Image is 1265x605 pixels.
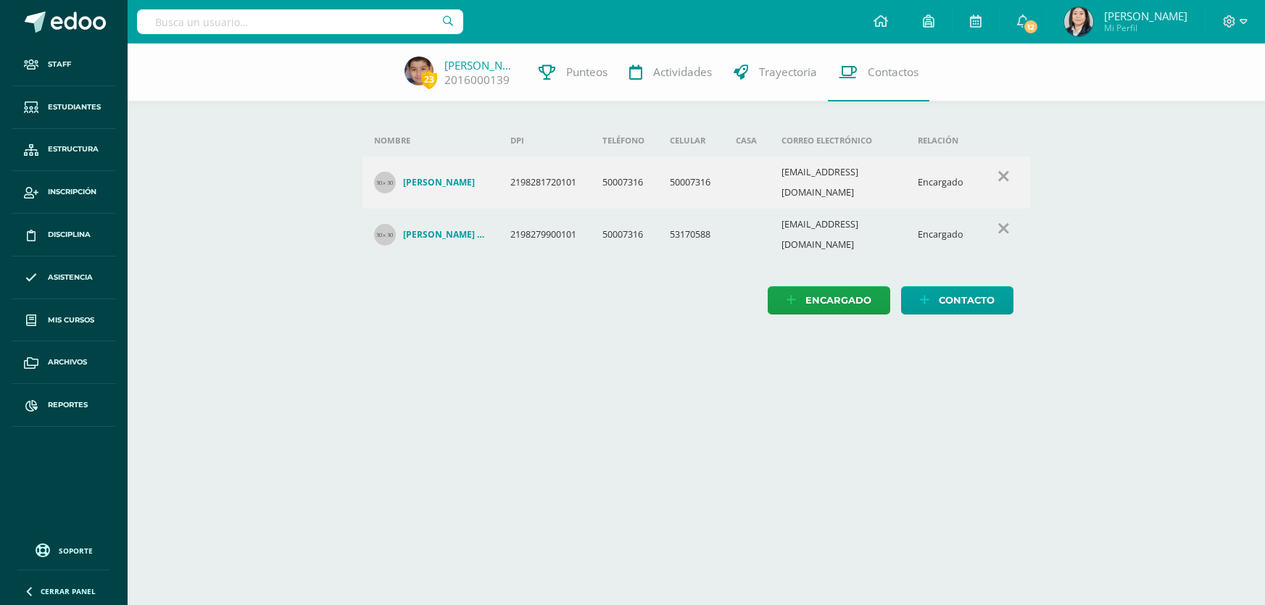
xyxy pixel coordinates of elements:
[48,143,99,155] span: Estructura
[939,287,995,314] span: Contacto
[48,229,91,241] span: Disciplina
[1104,9,1187,23] span: [PERSON_NAME]
[17,540,110,559] a: Soporte
[48,272,93,283] span: Asistencia
[805,287,871,314] span: Encargado
[770,157,906,209] td: [EMAIL_ADDRESS][DOMAIN_NAME]
[12,171,116,214] a: Inscripción
[901,286,1013,314] a: Contacto
[906,157,977,209] td: Encargado
[12,214,116,256] a: Disciplina
[906,125,977,157] th: Relación
[499,209,591,261] td: 2198279900101
[828,43,929,101] a: Contactos
[618,43,723,101] a: Actividades
[421,70,437,88] span: 23
[1064,7,1093,36] img: ab5b52e538c9069687ecb61632cf326d.png
[658,209,724,261] td: 53170588
[403,229,487,241] h4: [PERSON_NAME] [PERSON_NAME]
[770,209,906,261] td: [EMAIL_ADDRESS][DOMAIN_NAME]
[444,72,510,88] a: 2016000139
[566,64,607,80] span: Punteos
[12,256,116,299] a: Asistencia
[499,157,591,209] td: 2198281720101
[362,125,499,157] th: Nombre
[48,356,87,368] span: Archivos
[12,86,116,129] a: Estudiantes
[59,546,93,556] span: Soporte
[906,209,977,261] td: Encargado
[591,125,658,157] th: Teléfono
[12,129,116,172] a: Estructura
[48,399,88,411] span: Reportes
[12,43,116,86] a: Staff
[374,224,487,246] a: [PERSON_NAME] [PERSON_NAME]
[591,157,658,209] td: 50007316
[653,64,712,80] span: Actividades
[770,125,906,157] th: Correo electrónico
[868,64,918,80] span: Contactos
[499,125,591,157] th: DPI
[591,209,658,261] td: 50007316
[374,172,396,193] img: 30x30
[528,43,618,101] a: Punteos
[41,586,96,596] span: Cerrar panel
[658,157,724,209] td: 50007316
[374,224,396,246] img: 30x30
[444,58,517,72] a: [PERSON_NAME]
[759,64,817,80] span: Trayectoria
[12,384,116,427] a: Reportes
[374,172,487,193] a: [PERSON_NAME]
[12,341,116,384] a: Archivos
[724,125,770,157] th: Casa
[1023,19,1039,35] span: 12
[658,125,724,157] th: Celular
[48,186,96,198] span: Inscripción
[403,177,475,188] h4: [PERSON_NAME]
[12,299,116,342] a: Mis cursos
[48,314,94,326] span: Mis cursos
[723,43,828,101] a: Trayectoria
[768,286,890,314] a: Encargado
[405,57,434,85] img: 5577cbaaa2b104c9317c2689cd055617.png
[48,59,71,70] span: Staff
[48,101,101,113] span: Estudiantes
[137,9,463,34] input: Busca un usuario...
[1104,22,1187,34] span: Mi Perfil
